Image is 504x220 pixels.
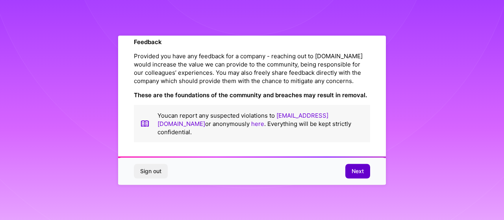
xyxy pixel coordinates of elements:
strong: These are the foundations of the community and breaches may result in removal. [134,91,367,98]
span: Next [352,167,364,175]
p: Provided you have any feedback for a company - reaching out to [DOMAIN_NAME] would increase the v... [134,52,370,85]
span: Sign out [140,167,161,175]
button: Sign out [134,164,168,178]
a: here [251,120,264,127]
button: Next [345,164,370,178]
strong: Feedback [134,38,162,45]
p: You can report any suspected violations to or anonymously . Everything will be kept strictly conf... [157,111,364,136]
img: book icon [140,111,150,136]
a: [EMAIL_ADDRESS][DOMAIN_NAME] [157,111,328,127]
